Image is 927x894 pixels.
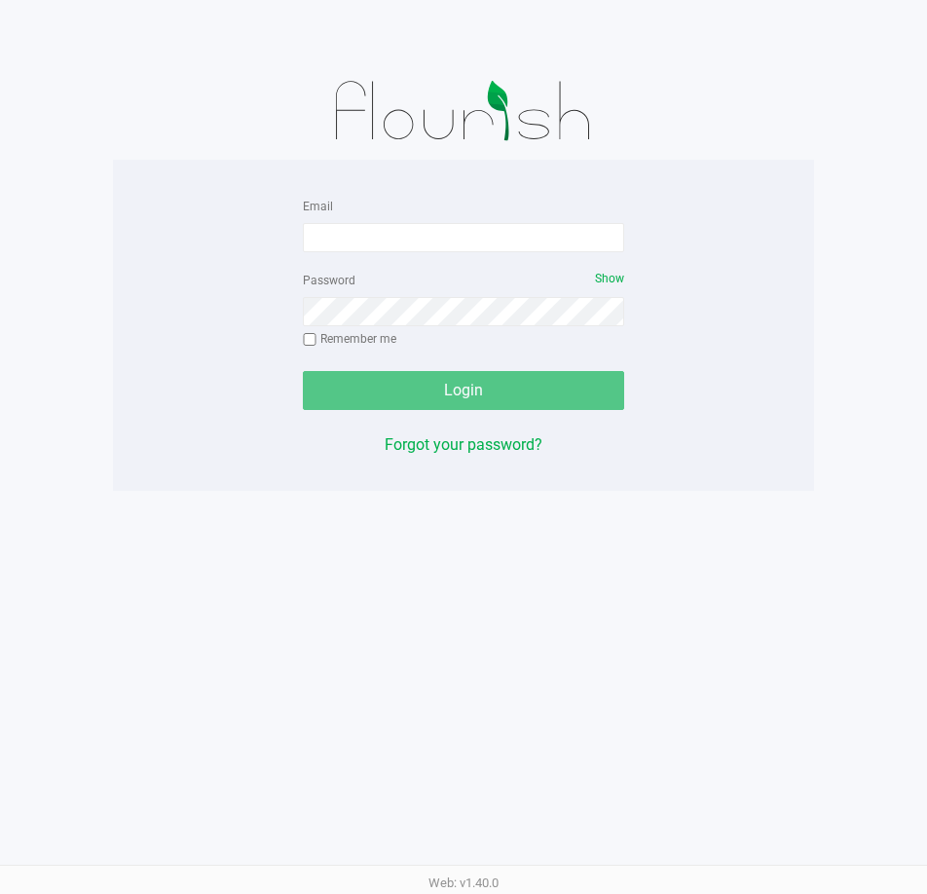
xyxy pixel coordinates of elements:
[385,433,542,457] button: Forgot your password?
[428,875,499,890] span: Web: v1.40.0
[303,330,396,348] label: Remember me
[303,333,316,347] input: Remember me
[303,198,333,215] label: Email
[303,272,355,289] label: Password
[595,272,624,285] span: Show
